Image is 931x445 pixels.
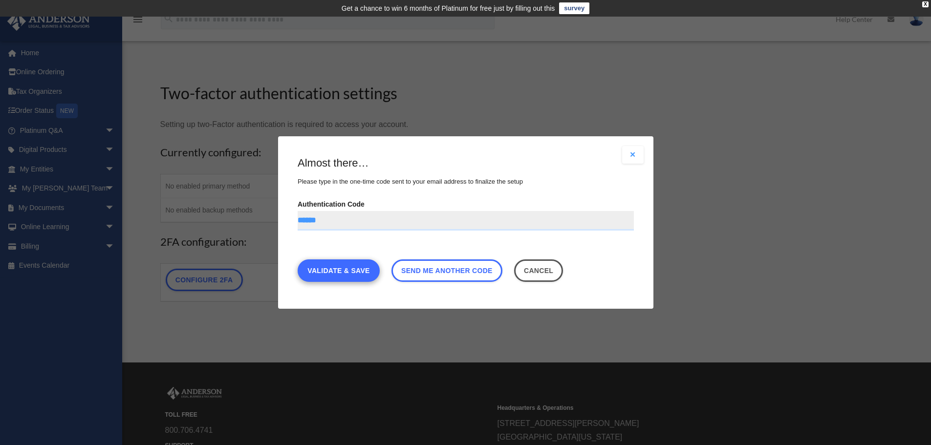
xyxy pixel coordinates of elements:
[401,267,493,275] span: Send me another code
[922,1,929,7] div: close
[342,2,555,14] div: Get a chance to win 6 months of Platinum for free just by filling out this
[298,259,380,282] a: Validate & Save
[559,2,589,14] a: survey
[298,176,634,188] p: Please type in the one-time code sent to your email address to finalize the setup
[391,259,502,282] a: Send me another code
[298,156,634,171] h3: Almost there…
[298,197,634,231] label: Authentication Code
[622,146,644,164] button: Close modal
[514,259,563,282] button: Close this dialog window
[298,211,634,231] input: Authentication Code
